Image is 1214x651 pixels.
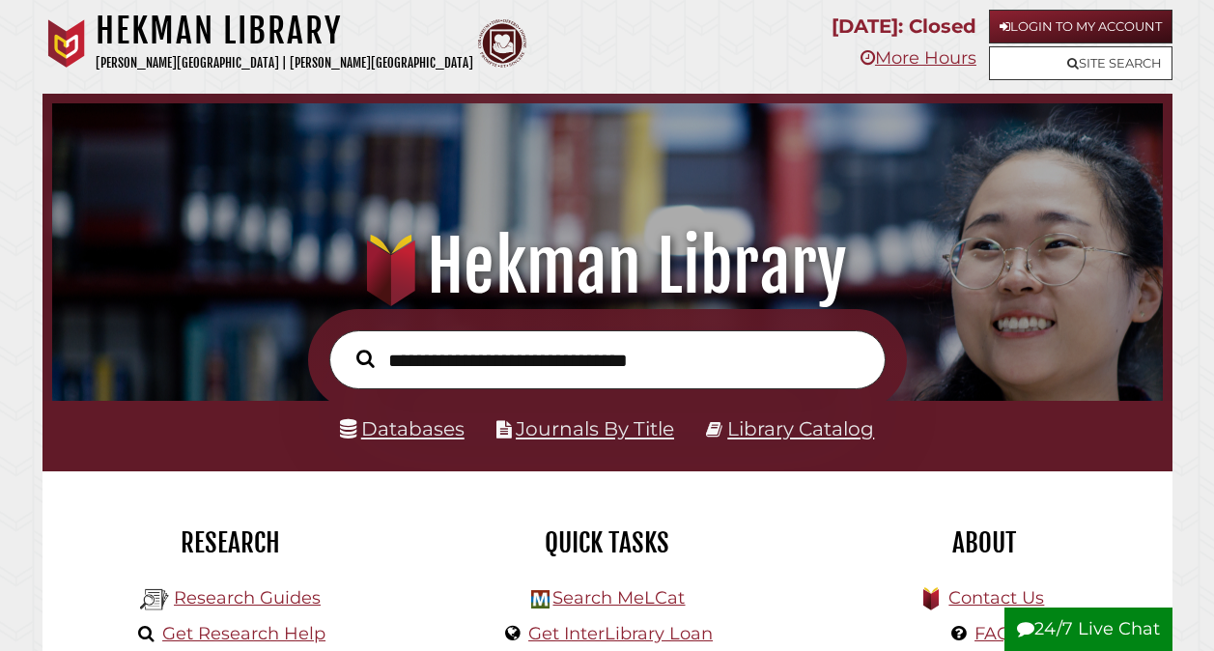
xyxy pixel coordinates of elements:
[140,585,169,614] img: Hekman Library Logo
[531,590,550,609] img: Hekman Library Logo
[340,417,465,440] a: Databases
[347,345,384,373] button: Search
[70,224,1143,309] h1: Hekman Library
[356,349,375,368] i: Search
[810,526,1158,559] h2: About
[478,19,526,68] img: Calvin Theological Seminary
[861,47,976,69] a: More Hours
[948,587,1044,609] a: Contact Us
[96,10,473,52] h1: Hekman Library
[162,623,325,644] a: Get Research Help
[42,19,91,68] img: Calvin University
[174,587,321,609] a: Research Guides
[96,52,473,74] p: [PERSON_NAME][GEOGRAPHIC_DATA] | [PERSON_NAME][GEOGRAPHIC_DATA]
[434,526,781,559] h2: Quick Tasks
[989,46,1172,80] a: Site Search
[727,417,874,440] a: Library Catalog
[516,417,674,440] a: Journals By Title
[57,526,405,559] h2: Research
[974,623,1020,644] a: FAQs
[552,587,685,609] a: Search MeLCat
[832,10,976,43] p: [DATE]: Closed
[528,623,713,644] a: Get InterLibrary Loan
[989,10,1172,43] a: Login to My Account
